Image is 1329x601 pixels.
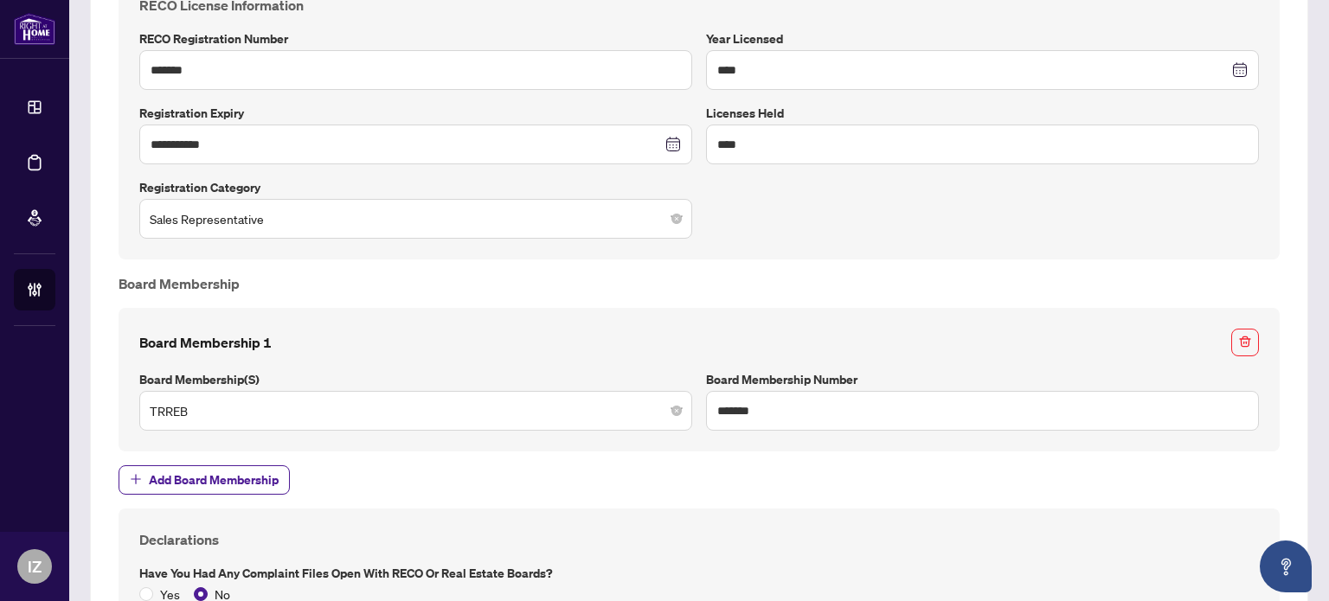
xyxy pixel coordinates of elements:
[139,178,692,197] label: Registration Category
[139,104,692,123] label: Registration Expiry
[1260,540,1312,592] button: Open asap
[139,529,1259,550] h4: Declarations
[130,473,142,485] span: plus
[119,273,1280,294] h4: Board Membership
[14,13,55,45] img: logo
[139,370,692,389] label: Board Membership(s)
[706,104,1259,123] label: Licenses Held
[149,466,279,494] span: Add Board Membership
[119,465,290,495] button: Add Board Membership
[139,332,272,353] h4: Board Membership 1
[706,29,1259,48] label: Year Licensed
[28,554,42,579] span: IZ
[150,202,682,235] span: Sales Representative
[671,214,682,224] span: close-circle
[139,29,692,48] label: RECO Registration Number
[706,370,1259,389] label: Board Membership Number
[139,564,1259,583] label: Have you had any complaint files open with RECO or Real Estate Boards?
[150,394,682,427] span: TRREB
[671,406,682,416] span: close-circle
